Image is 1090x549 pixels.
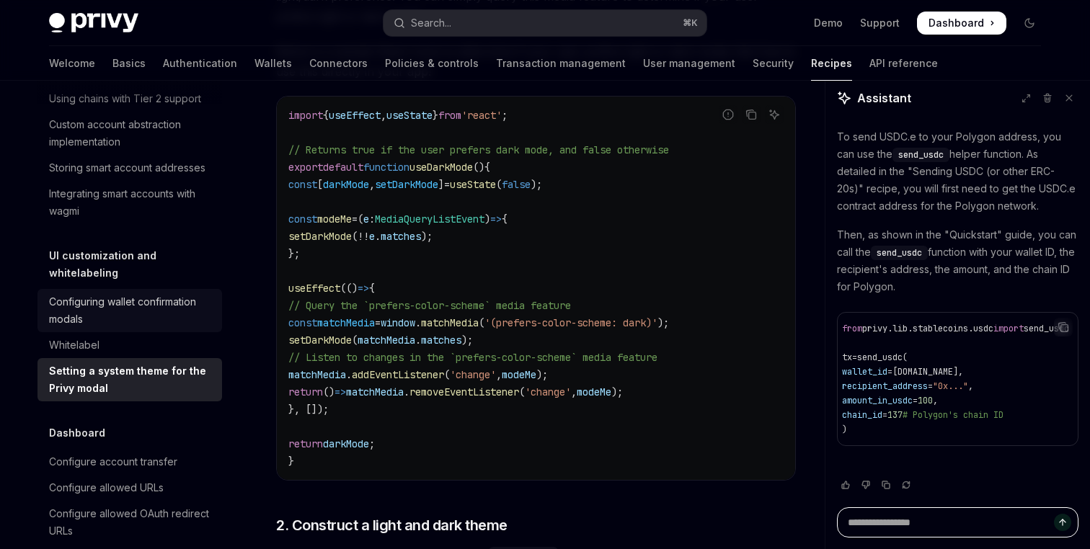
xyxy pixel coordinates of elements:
span: ( [352,230,358,243]
span: = [887,366,892,378]
span: . [415,316,421,329]
span: ); [531,178,542,191]
span: setDarkMode [288,334,352,347]
a: Support [860,16,900,30]
span: // Returns true if the user prefers dark mode, and false otherwise [288,143,669,156]
img: dark logo [49,13,138,33]
span: amount_in_usdc [842,395,913,406]
span: # Polygon's chain ID [903,409,1003,421]
a: Configuring wallet confirmation modals [37,289,222,332]
a: User management [643,46,735,81]
button: Ask AI [765,105,784,124]
span: ) [842,424,847,435]
span: send_usdc [877,247,922,259]
span: useEffect [288,282,340,295]
span: ); [421,230,433,243]
div: Search... [411,14,451,32]
span: { [502,213,508,226]
span: e [363,213,369,226]
span: default [323,161,363,174]
span: , [571,385,577,398]
button: Report incorrect code [719,105,737,124]
span: wallet_id [842,366,887,378]
span: darkMode [323,437,369,450]
span: }; [288,247,300,260]
span: [DOMAIN_NAME], [892,366,963,378]
h5: UI customization and whitelabeling [49,247,222,282]
button: Copy chat response [877,478,895,492]
button: Reload last chat [898,478,915,492]
span: modeMe [502,368,536,381]
span: function [363,161,409,174]
span: , [968,380,973,392]
span: { [369,282,375,295]
button: Copy the contents from the code block [742,105,761,124]
span: useDarkMode [409,161,473,174]
span: . [404,385,409,398]
span: , [496,368,502,381]
span: return [288,437,323,450]
span: ( [519,385,525,398]
a: Storing smart account addresses [37,155,222,181]
span: recipient_address [842,380,928,392]
span: matchMedia [421,316,479,329]
div: Storing smart account addresses [49,159,205,177]
span: export [288,161,323,174]
span: useState [386,109,433,122]
span: () [323,385,334,398]
span: const [288,213,317,226]
span: Dashboard [929,16,984,30]
span: }, []); [288,403,329,416]
textarea: Ask a question... [837,507,1078,537]
button: Toggle dark mode [1018,12,1041,35]
span: // Query the `prefers-color-scheme` media feature [288,299,571,312]
p: Then, as shown in the "Quickstart" guide, you can call the function with your wallet ID, the reci... [837,226,1078,295]
a: Configure account transfer [37,449,222,475]
span: matches [381,230,421,243]
span: return [288,385,323,398]
span: matchMedia [346,385,404,398]
span: send_usdc [1024,323,1069,334]
span: = [913,395,918,406]
span: window [381,316,415,329]
span: ⌘ K [683,17,698,29]
span: ( [352,334,358,347]
span: MediaQueryListEvent [375,213,484,226]
span: { [323,109,329,122]
div: Integrating smart accounts with wagmi [49,185,213,220]
a: API reference [869,46,938,81]
span: { [484,161,490,174]
span: ( [444,368,450,381]
button: Vote that response was not good [857,478,874,492]
span: ; [502,109,508,122]
button: Copy the contents from the code block [1054,318,1073,336]
span: 100 [918,395,933,406]
span: from [438,109,461,122]
span: matchMedia [317,316,375,329]
a: Basics [112,46,146,81]
span: setDarkMode [288,230,352,243]
span: false [502,178,531,191]
div: Whitelabel [49,336,99,354]
a: Setting a system theme for the Privy modal [37,358,222,401]
span: modeMe [317,213,352,226]
span: tx [842,352,852,363]
span: } [433,109,438,122]
span: import [993,323,1024,334]
p: To send USDC.e to your Polygon address, you can use the helper function. As detailed in the "Send... [837,128,1078,215]
span: ) [484,213,490,226]
span: = [444,178,450,191]
span: removeEventListener [409,385,519,398]
a: Dashboard [917,12,1006,35]
span: ); [461,334,473,347]
span: chain_id [842,409,882,421]
span: darkMode [323,178,369,191]
span: => [334,385,346,398]
span: // Listen to changes in the `prefers-color-scheme` media feature [288,351,657,364]
span: 'react' [461,109,502,122]
span: = [375,316,381,329]
a: Security [753,46,794,81]
span: privy.lib.stablecoins.usdc [862,323,993,334]
span: ] [438,178,444,191]
span: const [288,316,317,329]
